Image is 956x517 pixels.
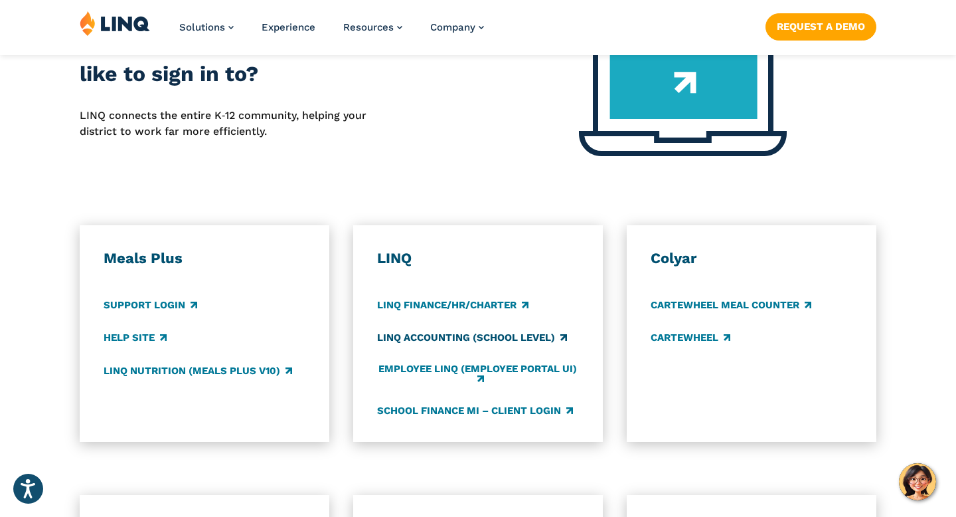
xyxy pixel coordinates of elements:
[104,298,197,313] a: Support Login
[179,21,234,33] a: Solutions
[262,21,315,33] a: Experience
[377,363,579,385] a: Employee LINQ (Employee Portal UI)
[80,108,398,140] p: LINQ connects the entire K‑12 community, helping your district to work far more efficiently.
[651,249,852,268] h3: Colyar
[430,21,475,33] span: Company
[80,29,398,89] h2: Which application would you like to sign in to?
[899,463,936,500] button: Hello, have a question? Let’s chat.
[377,298,528,313] a: LINQ Finance/HR/Charter
[430,21,484,33] a: Company
[377,403,573,418] a: School Finance MI – Client Login
[104,331,167,346] a: Help Site
[651,331,730,346] a: CARTEWHEEL
[179,21,225,33] span: Solutions
[765,11,876,40] nav: Button Navigation
[651,298,811,313] a: CARTEWHEEL Meal Counter
[343,21,402,33] a: Resources
[343,21,394,33] span: Resources
[80,11,150,36] img: LINQ | K‑12 Software
[377,249,579,268] h3: LINQ
[104,363,292,378] a: LINQ Nutrition (Meals Plus v10)
[179,11,484,54] nav: Primary Navigation
[377,331,567,346] a: LINQ Accounting (school level)
[765,13,876,40] a: Request a Demo
[104,249,305,268] h3: Meals Plus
